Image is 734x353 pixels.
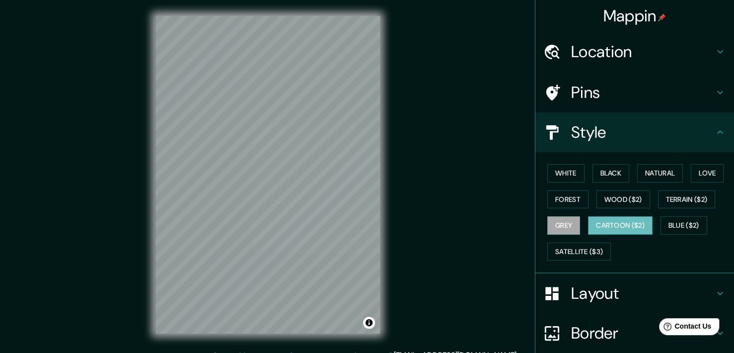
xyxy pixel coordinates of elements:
[547,216,580,235] button: Grey
[571,42,714,62] h4: Location
[603,6,666,26] h4: Mappin
[661,216,707,235] button: Blue ($2)
[646,314,723,342] iframe: Help widget launcher
[535,32,734,72] div: Location
[363,317,375,329] button: Toggle attribution
[535,273,734,313] div: Layout
[571,323,714,343] h4: Border
[535,313,734,353] div: Border
[658,190,716,209] button: Terrain ($2)
[155,16,380,334] canvas: Map
[596,190,650,209] button: Wood ($2)
[658,13,666,21] img: pin-icon.png
[571,122,714,142] h4: Style
[535,112,734,152] div: Style
[571,83,714,102] h4: Pins
[637,164,683,182] button: Natural
[535,73,734,112] div: Pins
[571,283,714,303] h4: Layout
[592,164,630,182] button: Black
[588,216,653,235] button: Cartoon ($2)
[547,243,611,261] button: Satellite ($3)
[547,190,588,209] button: Forest
[547,164,585,182] button: White
[691,164,724,182] button: Love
